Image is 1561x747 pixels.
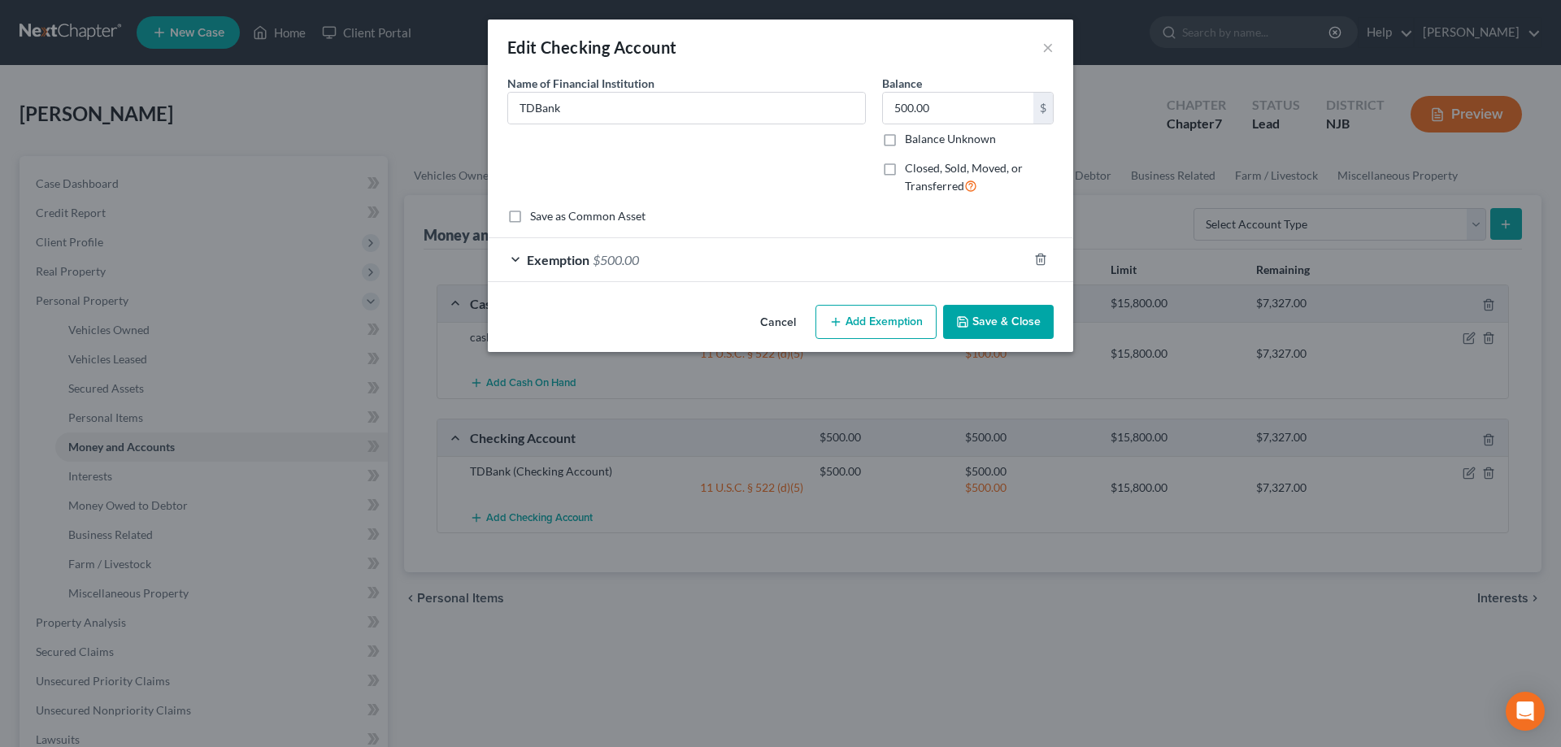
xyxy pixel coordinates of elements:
span: $500.00 [593,252,639,267]
div: Open Intercom Messenger [1506,692,1545,731]
button: Cancel [747,306,809,339]
label: Save as Common Asset [530,208,646,224]
div: $ [1033,93,1053,124]
label: Balance [882,75,922,92]
label: Balance Unknown [905,131,996,147]
span: Name of Financial Institution [507,76,654,90]
button: Add Exemption [815,305,937,339]
div: Edit Checking Account [507,36,676,59]
span: Closed, Sold, Moved, or Transferred [905,161,1023,193]
span: Exemption [527,252,589,267]
button: × [1042,37,1054,57]
input: 0.00 [883,93,1033,124]
button: Save & Close [943,305,1054,339]
input: Enter name... [508,93,865,124]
